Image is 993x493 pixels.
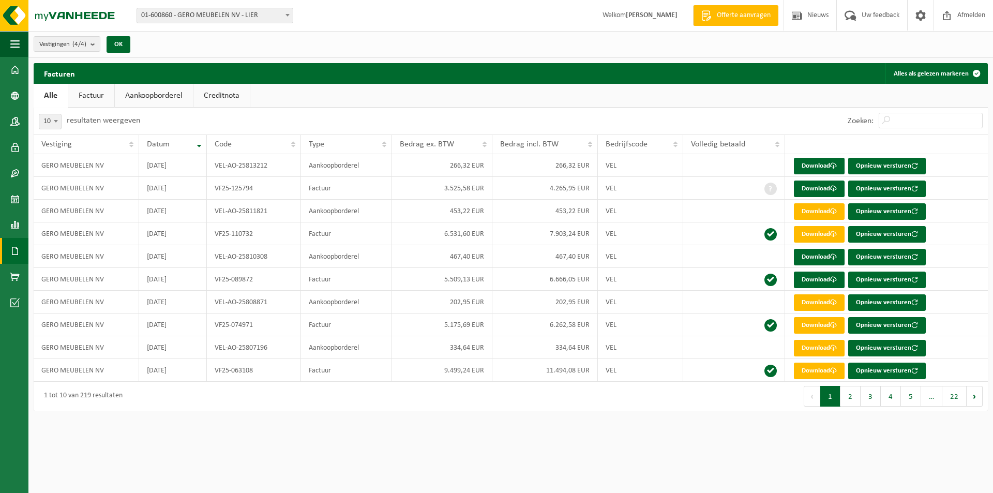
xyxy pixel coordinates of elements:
h2: Facturen [34,63,85,83]
td: [DATE] [139,336,207,359]
td: Factuur [301,177,392,200]
strong: [PERSON_NAME] [626,11,678,19]
td: Factuur [301,222,392,245]
td: VF25-110732 [207,222,301,245]
button: Opnieuw versturen [848,317,926,334]
td: VEL [598,336,683,359]
div: 1 tot 10 van 219 resultaten [39,387,123,406]
td: 5.509,13 EUR [392,268,492,291]
td: 453,22 EUR [492,200,598,222]
a: Download [794,340,845,356]
a: Download [794,181,845,197]
td: Aankoopborderel [301,200,392,222]
button: 1 [820,386,840,407]
td: 7.903,24 EUR [492,222,598,245]
td: Aankoopborderel [301,336,392,359]
button: Opnieuw versturen [848,203,926,220]
td: 6.531,60 EUR [392,222,492,245]
td: [DATE] [139,313,207,336]
button: OK [107,36,130,53]
button: 3 [861,386,881,407]
button: Opnieuw versturen [848,158,926,174]
span: Offerte aanvragen [714,10,773,21]
span: 10 [39,114,61,129]
button: 4 [881,386,901,407]
button: Alles als gelezen markeren [885,63,987,84]
label: resultaten weergeven [67,116,140,125]
td: 334,64 EUR [492,336,598,359]
td: 5.175,69 EUR [392,313,492,336]
td: VEL [598,222,683,245]
td: VEL-AO-25813212 [207,154,301,177]
span: … [921,386,942,407]
a: Aankoopborderel [115,84,193,108]
a: Download [794,317,845,334]
td: [DATE] [139,268,207,291]
button: Opnieuw versturen [848,249,926,265]
a: Factuur [68,84,114,108]
td: Factuur [301,313,392,336]
td: 266,32 EUR [492,154,598,177]
span: Type [309,140,324,148]
a: Alle [34,84,68,108]
td: GERO MEUBELEN NV [34,200,139,222]
td: GERO MEUBELEN NV [34,222,139,245]
a: Creditnota [193,84,250,108]
td: GERO MEUBELEN NV [34,291,139,313]
td: Aankoopborderel [301,291,392,313]
td: Factuur [301,268,392,291]
td: VEL-AO-25808871 [207,291,301,313]
td: 202,95 EUR [492,291,598,313]
a: Download [794,226,845,243]
td: Factuur [301,359,392,382]
td: [DATE] [139,154,207,177]
td: VF25-074971 [207,313,301,336]
td: [DATE] [139,200,207,222]
td: [DATE] [139,177,207,200]
td: GERO MEUBELEN NV [34,359,139,382]
td: VEL-AO-25810308 [207,245,301,268]
button: Opnieuw versturen [848,340,926,356]
td: 467,40 EUR [392,245,492,268]
button: 22 [942,386,967,407]
td: VEL [598,245,683,268]
td: VF25-063108 [207,359,301,382]
a: Download [794,272,845,288]
td: Aankoopborderel [301,154,392,177]
td: 6.666,05 EUR [492,268,598,291]
td: VEL [598,359,683,382]
td: VEL [598,154,683,177]
td: [DATE] [139,359,207,382]
span: Bedrijfscode [606,140,648,148]
button: Opnieuw versturen [848,226,926,243]
td: GERO MEUBELEN NV [34,245,139,268]
td: 9.499,24 EUR [392,359,492,382]
td: GERO MEUBELEN NV [34,336,139,359]
button: Opnieuw versturen [848,272,926,288]
td: [DATE] [139,222,207,245]
td: GERO MEUBELEN NV [34,154,139,177]
td: VEL-AO-25811821 [207,200,301,222]
td: 467,40 EUR [492,245,598,268]
span: 01-600860 - GERO MEUBELEN NV - LIER [137,8,293,23]
span: 10 [39,114,62,129]
td: [DATE] [139,291,207,313]
td: [DATE] [139,245,207,268]
span: Bedrag incl. BTW [500,140,559,148]
td: VEL [598,291,683,313]
td: 4.265,95 EUR [492,177,598,200]
td: GERO MEUBELEN NV [34,268,139,291]
button: 5 [901,386,921,407]
span: Vestigingen [39,37,86,52]
button: Previous [804,386,820,407]
a: Download [794,363,845,379]
a: Download [794,294,845,311]
a: Download [794,158,845,174]
a: Offerte aanvragen [693,5,778,26]
span: Datum [147,140,170,148]
td: GERO MEUBELEN NV [34,313,139,336]
td: VEL [598,200,683,222]
td: 334,64 EUR [392,336,492,359]
button: Opnieuw versturen [848,363,926,379]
